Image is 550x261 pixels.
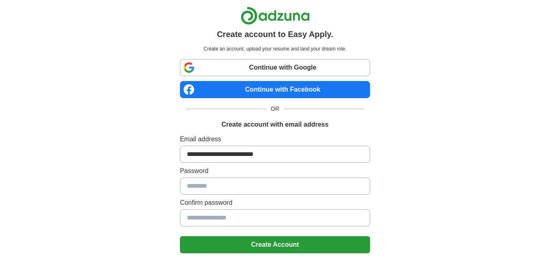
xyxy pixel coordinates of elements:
h1: Create account with email address [221,120,329,129]
label: Confirm password [180,198,370,208]
span: OR [266,105,284,113]
label: Email address [180,134,370,144]
a: Continue with Facebook [180,81,370,98]
button: Create Account [180,236,370,253]
label: Password [180,166,370,176]
img: Adzuna logo [241,7,310,25]
p: Create an account, upload your resume and land your dream role. [182,45,368,53]
a: Continue with Google [180,59,370,76]
h1: Create account to Easy Apply. [217,28,333,40]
